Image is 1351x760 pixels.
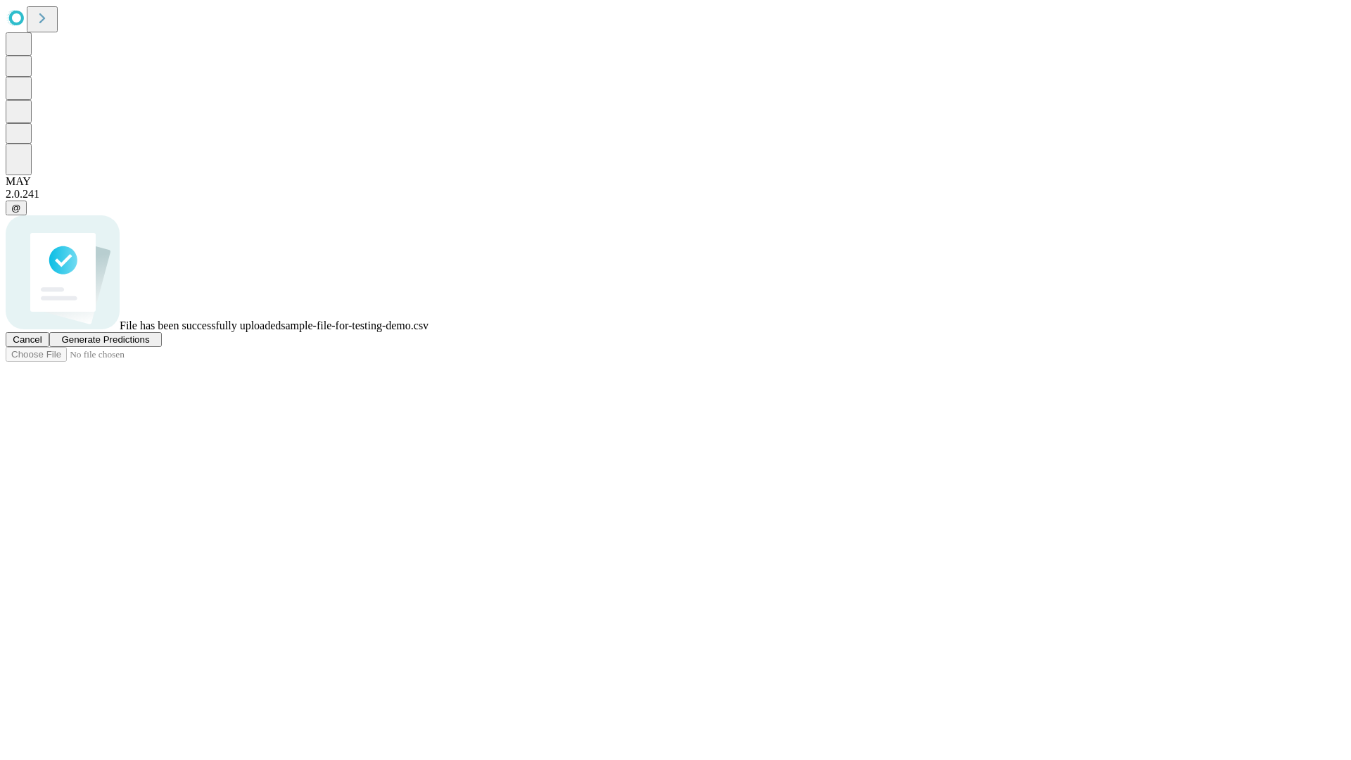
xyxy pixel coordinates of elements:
div: MAY [6,175,1345,188]
button: Generate Predictions [49,332,162,347]
span: sample-file-for-testing-demo.csv [281,319,429,331]
span: Cancel [13,334,42,345]
button: @ [6,201,27,215]
span: File has been successfully uploaded [120,319,281,331]
div: 2.0.241 [6,188,1345,201]
span: Generate Predictions [61,334,149,345]
button: Cancel [6,332,49,347]
span: @ [11,203,21,213]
